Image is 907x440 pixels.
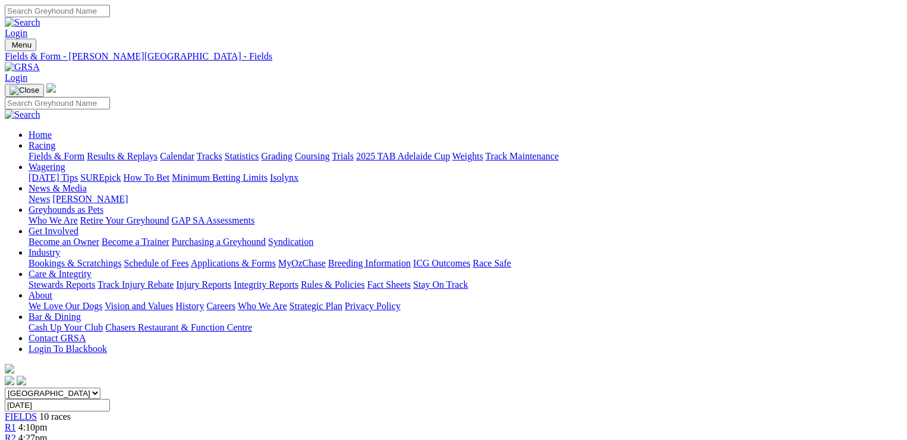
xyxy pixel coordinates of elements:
img: GRSA [5,62,40,73]
a: FIELDS [5,411,37,422]
a: ICG Outcomes [413,258,470,268]
div: Get Involved [29,237,902,247]
a: Contact GRSA [29,333,86,343]
img: logo-grsa-white.png [5,364,14,373]
a: Injury Reports [176,279,231,290]
a: SUREpick [80,172,121,183]
a: Fields & Form [29,151,84,161]
a: Trials [332,151,354,161]
span: 10 races [39,411,71,422]
a: Track Injury Rebate [97,279,174,290]
img: Search [5,17,40,28]
a: Cash Up Your Club [29,322,103,332]
a: Applications & Forms [191,258,276,268]
a: Retire Your Greyhound [80,215,169,225]
a: Chasers Restaurant & Function Centre [105,322,252,332]
a: Syndication [268,237,313,247]
a: Grading [262,151,292,161]
a: Track Maintenance [486,151,559,161]
div: News & Media [29,194,902,205]
a: Care & Integrity [29,269,92,279]
a: About [29,290,52,300]
span: 4:10pm [18,422,48,432]
span: Menu [12,40,32,49]
a: Rules & Policies [301,279,365,290]
a: We Love Our Dogs [29,301,102,311]
a: R1 [5,422,16,432]
a: History [175,301,204,311]
a: Fact Sheets [367,279,411,290]
a: Fields & Form - [PERSON_NAME][GEOGRAPHIC_DATA] - Fields [5,51,902,62]
a: Race Safe [473,258,511,268]
a: MyOzChase [278,258,326,268]
a: Login [5,28,27,38]
a: News [29,194,50,204]
a: Home [29,130,52,140]
a: Schedule of Fees [124,258,188,268]
a: Stay On Track [413,279,468,290]
a: Login [5,73,27,83]
a: Strategic Plan [289,301,342,311]
div: About [29,301,902,312]
a: Bookings & Scratchings [29,258,121,268]
a: Careers [206,301,235,311]
a: News & Media [29,183,87,193]
a: Integrity Reports [234,279,298,290]
a: Vision and Values [105,301,173,311]
div: Bar & Dining [29,322,902,333]
a: Who We Are [238,301,287,311]
div: Care & Integrity [29,279,902,290]
img: Search [5,109,40,120]
a: Privacy Policy [345,301,401,311]
a: Isolynx [270,172,298,183]
input: Select date [5,399,110,411]
a: [PERSON_NAME] [52,194,128,204]
button: Toggle navigation [5,84,44,97]
div: Racing [29,151,902,162]
a: Greyhounds as Pets [29,205,103,215]
input: Search [5,5,110,17]
a: Become an Owner [29,237,99,247]
a: Tracks [197,151,222,161]
div: Wagering [29,172,902,183]
a: Coursing [295,151,330,161]
a: Purchasing a Greyhound [172,237,266,247]
a: Statistics [225,151,259,161]
div: Industry [29,258,902,269]
a: [DATE] Tips [29,172,78,183]
a: Breeding Information [328,258,411,268]
a: 2025 TAB Adelaide Cup [356,151,450,161]
a: Stewards Reports [29,279,95,290]
a: Wagering [29,162,65,172]
a: How To Bet [124,172,170,183]
input: Search [5,97,110,109]
img: Close [10,86,39,95]
img: twitter.svg [17,376,26,385]
a: Become a Trainer [102,237,169,247]
a: Login To Blackbook [29,344,107,354]
div: Greyhounds as Pets [29,215,902,226]
img: facebook.svg [5,376,14,385]
img: logo-grsa-white.png [46,83,56,93]
button: Toggle navigation [5,39,36,51]
a: GAP SA Assessments [172,215,255,225]
a: Racing [29,140,55,150]
a: Minimum Betting Limits [172,172,267,183]
a: Who We Are [29,215,78,225]
a: Results & Replays [87,151,158,161]
a: Get Involved [29,226,78,236]
a: Calendar [160,151,194,161]
a: Weights [452,151,483,161]
a: Bar & Dining [29,312,81,322]
a: Industry [29,247,60,257]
